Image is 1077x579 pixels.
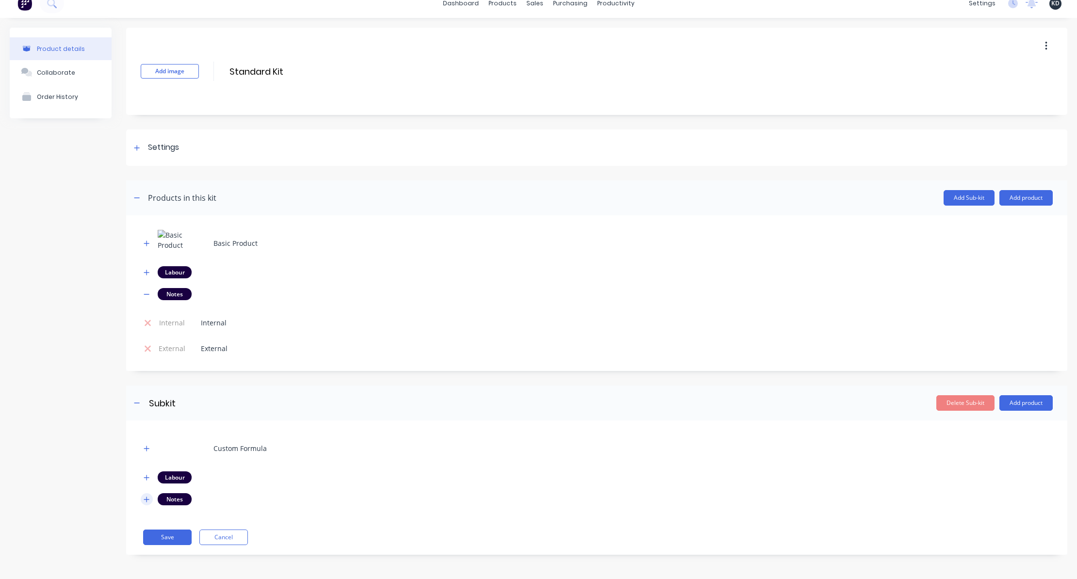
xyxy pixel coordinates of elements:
div: External [193,341,235,355]
input: Enter kit name [228,64,400,79]
button: Cancel [199,530,248,545]
div: Notes [158,493,192,505]
div: Notes [158,288,192,300]
button: Product details [10,37,112,60]
div: Custom Formula [213,443,267,453]
div: Basic Product [213,238,258,248]
button: Order History [10,84,112,109]
button: Save [143,530,192,545]
button: Add product [999,395,1053,411]
input: Enter sub-kit name [148,396,320,410]
span: External [159,343,185,354]
div: Collaborate [37,69,75,76]
button: Add image [141,64,199,79]
button: Add Sub-kit [944,190,995,206]
button: Delete Sub-kit [936,395,995,411]
div: Labour [158,266,192,278]
div: Settings [148,142,179,154]
div: Labour [158,471,192,483]
div: Internal [193,316,234,330]
span: Internal [159,318,185,328]
button: Add product [999,190,1053,206]
button: Collaborate [10,60,112,84]
img: Basic Product [158,230,206,257]
div: Order History [37,93,78,100]
div: Product details [37,45,85,52]
div: Products in this kit [148,192,216,204]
